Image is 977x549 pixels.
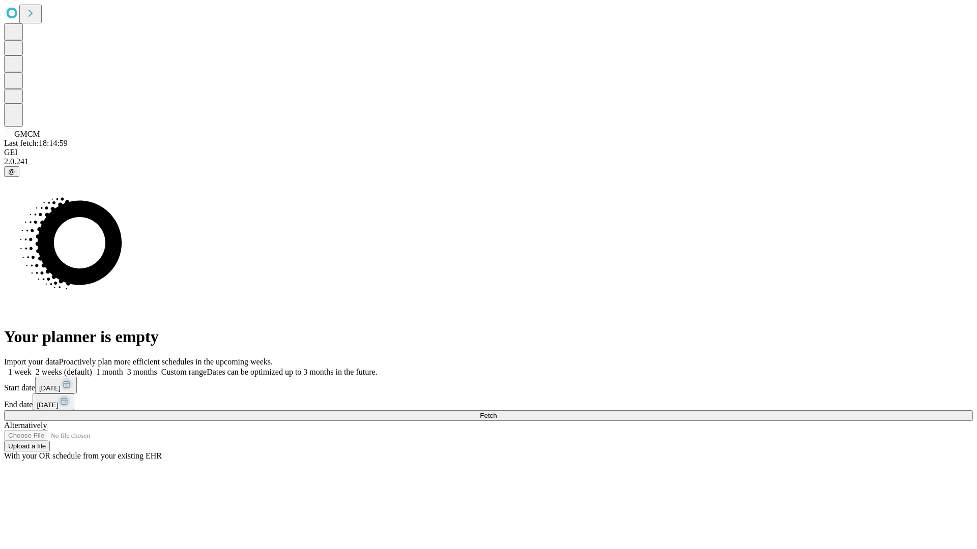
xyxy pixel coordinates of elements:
[207,368,377,376] span: Dates can be optimized up to 3 months in the future.
[8,168,15,175] span: @
[35,377,77,393] button: [DATE]
[8,368,32,376] span: 1 week
[4,327,973,346] h1: Your planner is empty
[36,368,92,376] span: 2 weeks (default)
[4,410,973,421] button: Fetch
[4,357,59,366] span: Import your data
[4,166,19,177] button: @
[4,393,973,410] div: End date
[4,451,162,460] span: With your OR schedule from your existing EHR
[37,401,58,409] span: [DATE]
[39,384,61,392] span: [DATE]
[14,130,40,138] span: GMCM
[59,357,273,366] span: Proactively plan more efficient schedules in the upcoming weeks.
[127,368,157,376] span: 3 months
[4,377,973,393] div: Start date
[4,148,973,157] div: GEI
[33,393,74,410] button: [DATE]
[4,421,47,430] span: Alternatively
[4,157,973,166] div: 2.0.241
[96,368,123,376] span: 1 month
[4,441,50,451] button: Upload a file
[480,412,497,419] span: Fetch
[161,368,207,376] span: Custom range
[4,139,68,147] span: Last fetch: 18:14:59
